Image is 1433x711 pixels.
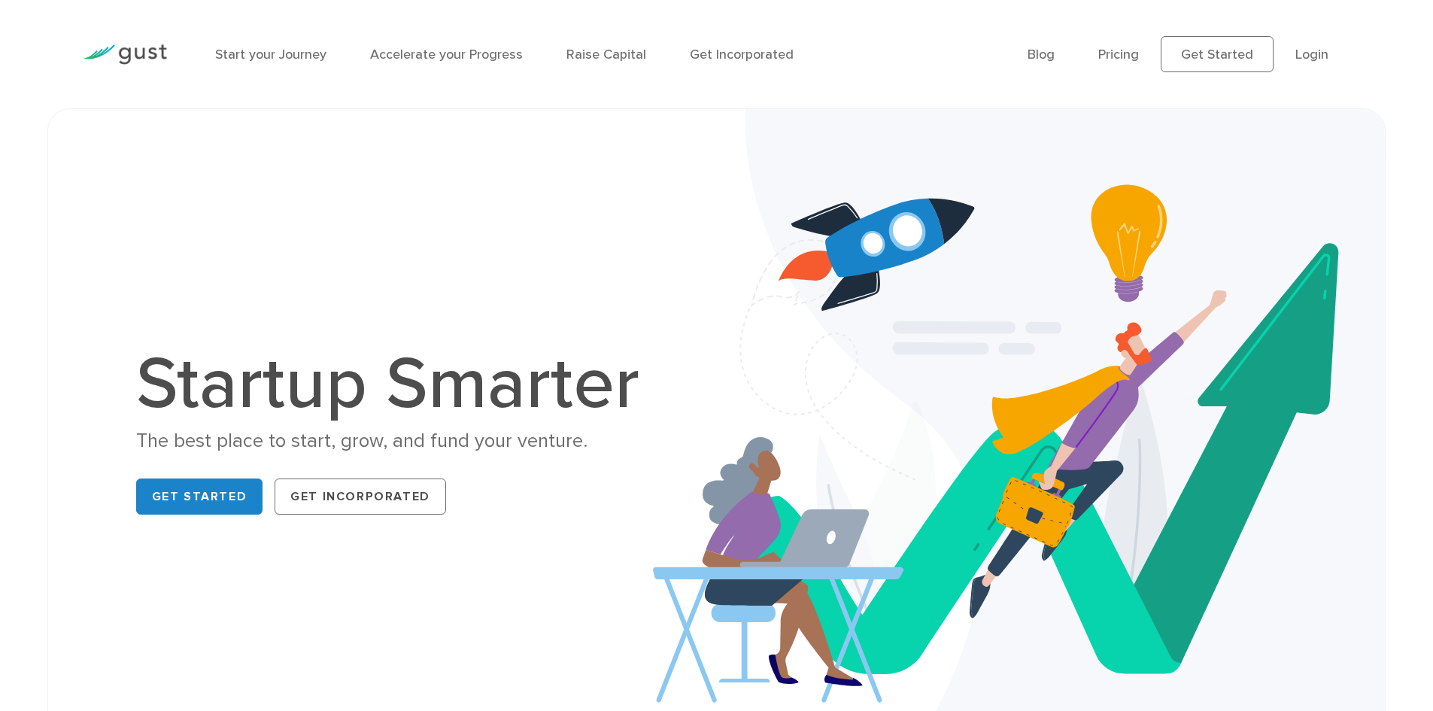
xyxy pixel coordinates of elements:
a: Login [1295,47,1328,62]
a: Start your Journey [215,47,326,62]
a: Accelerate your Progress [370,47,523,62]
h1: Startup Smarter [136,348,655,421]
img: Gust Logo [83,44,167,65]
a: Raise Capital [566,47,646,62]
a: Get Started [136,479,263,515]
a: Get Incorporated [690,47,794,62]
a: Blog [1028,47,1055,62]
a: Get Incorporated [275,479,446,515]
a: Pricing [1098,47,1139,62]
div: The best place to start, grow, and fund your venture. [136,428,655,454]
a: Get Started [1161,36,1274,72]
